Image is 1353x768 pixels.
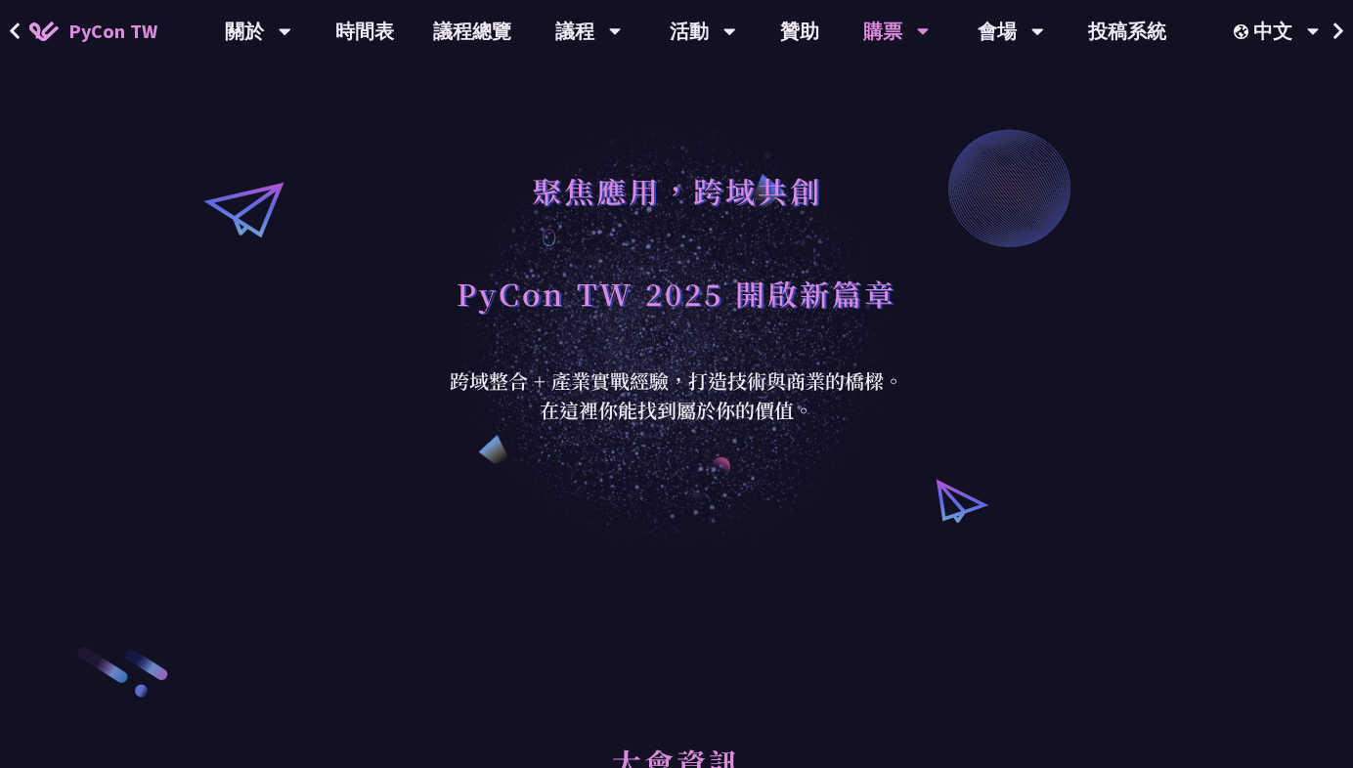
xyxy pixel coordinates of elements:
div: 跨域整合 + 產業實戰經驗，打造技術與商業的橋樑。 在這裡你能找到屬於你的價值。 [437,366,916,425]
h1: 聚焦應用，跨域共創 [532,161,822,220]
h1: PyCon TW 2025 開啟新篇章 [457,264,896,322]
a: PyCon TW [10,7,177,56]
span: PyCon TW [68,17,157,46]
img: Locale Icon [1234,24,1253,39]
img: Home icon of PyCon TW 2025 [29,21,59,41]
